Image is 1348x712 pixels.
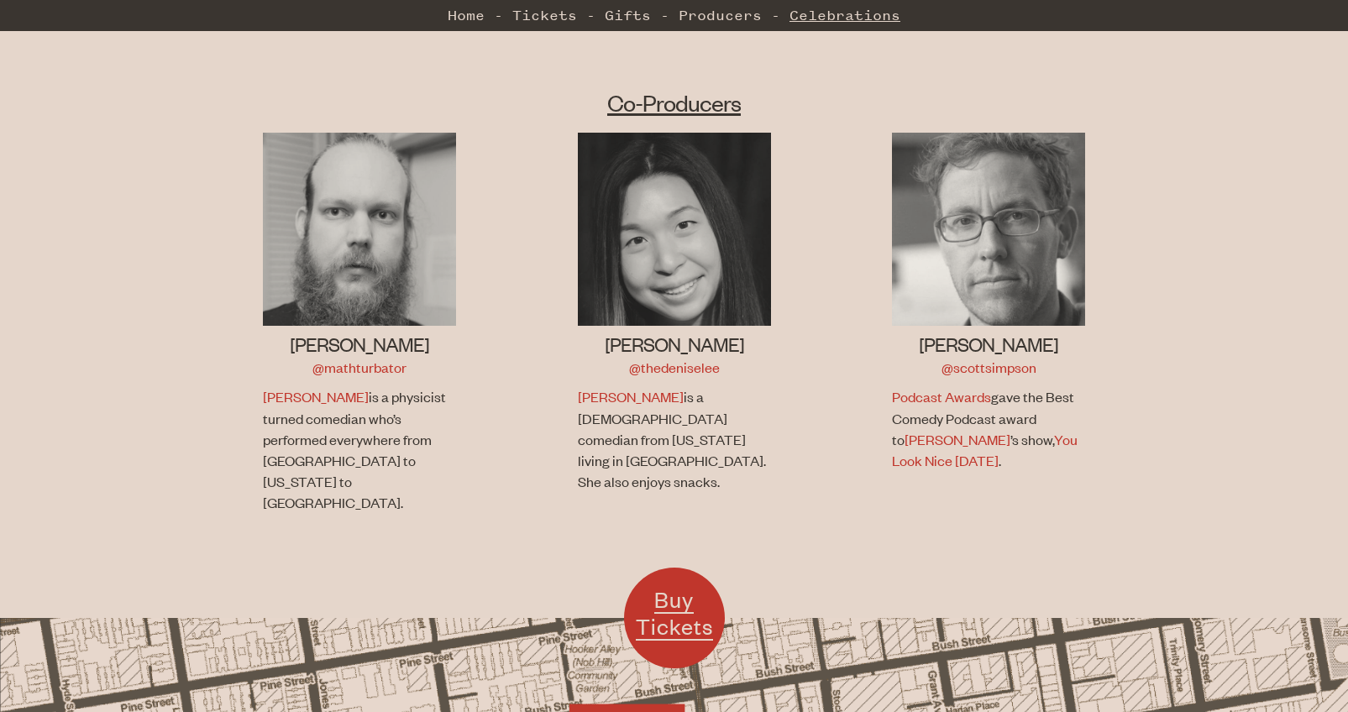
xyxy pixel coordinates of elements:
[263,386,452,513] p: is a physicist turned comedian who’s performed everywhere from [GEOGRAPHIC_DATA] to [US_STATE] to...
[892,331,1085,357] h3: [PERSON_NAME]
[312,358,406,376] a: @mathturbator
[892,133,1085,326] img: Scott Simpson
[892,386,1081,471] p: gave the Best Comedy Podcast award to ’s show, .
[578,331,771,357] h3: [PERSON_NAME]
[892,387,991,406] a: Podcast Awards
[578,387,684,406] a: [PERSON_NAME]
[942,358,1036,376] a: @scottsimpson
[263,331,456,357] h3: [PERSON_NAME]
[578,386,767,492] p: is a [DEMOGRAPHIC_DATA] comedian from [US_STATE] living in [GEOGRAPHIC_DATA]. She also enjoys sna...
[892,430,1078,469] a: You Look Nice [DATE]
[202,87,1146,118] h2: Co-Producers
[578,133,771,326] img: Denise Lee
[629,358,720,376] a: @thedeniselee
[636,585,713,640] span: Buy Tickets
[624,568,725,668] a: Buy Tickets
[905,430,1010,448] a: [PERSON_NAME]
[263,387,369,406] a: [PERSON_NAME]
[263,133,456,326] img: Jon Allen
